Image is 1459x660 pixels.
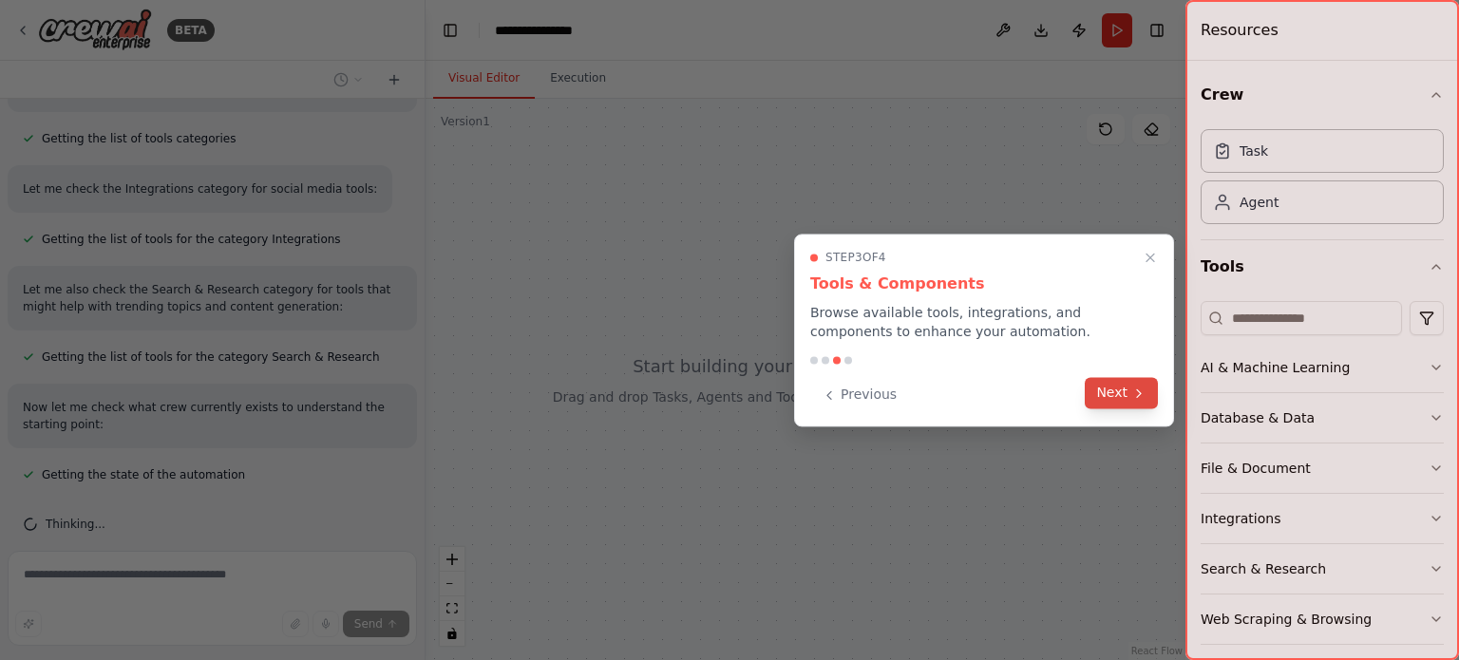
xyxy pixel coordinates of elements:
[825,250,886,265] span: Step 3 of 4
[810,303,1158,341] p: Browse available tools, integrations, and components to enhance your automation.
[437,17,464,44] button: Hide left sidebar
[810,273,1158,295] h3: Tools & Components
[810,379,908,410] button: Previous
[1139,246,1162,269] button: Close walkthrough
[1085,377,1158,408] button: Next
